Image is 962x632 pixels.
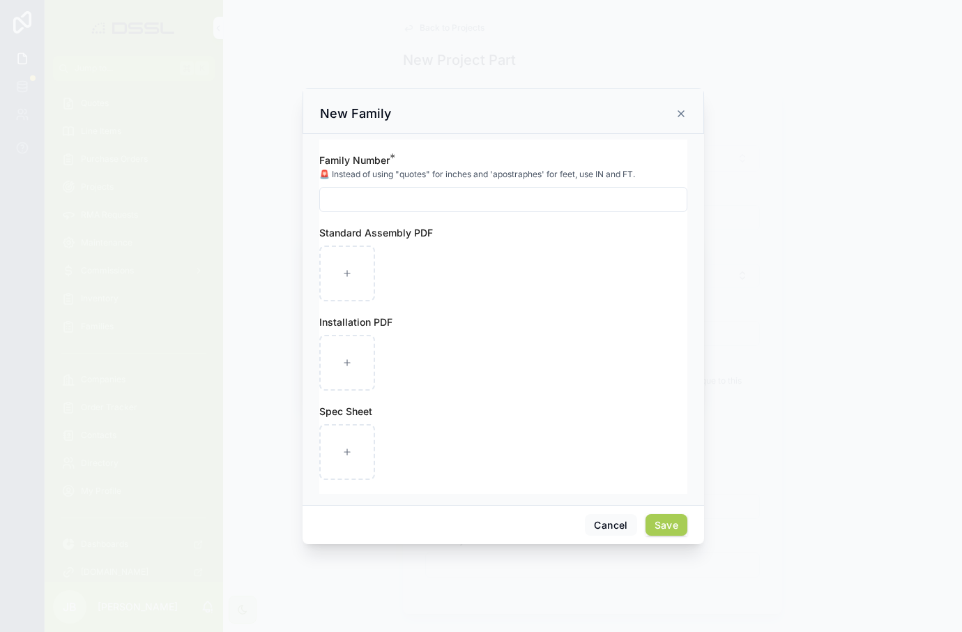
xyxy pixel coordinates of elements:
span: 🚨 Instead of using "quotes" for inches and 'apostraphes' for feet, use IN and FT. [319,169,635,180]
button: Cancel [585,514,636,536]
h3: New Family [320,105,391,122]
button: Save [646,514,687,536]
span: Installation PDF [319,316,392,328]
span: Standard Assembly PDF [319,227,433,239]
span: Spec Sheet [319,405,372,417]
span: Family Number [319,154,390,166]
